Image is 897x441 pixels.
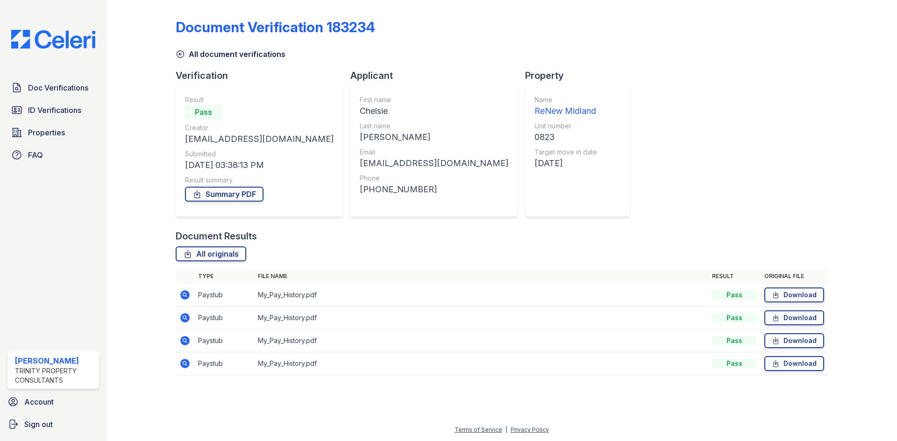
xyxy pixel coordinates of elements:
div: Pass [712,313,757,322]
div: Creator [185,123,334,133]
div: Unit number [534,121,597,131]
a: Name ReNew Midland [534,95,597,118]
div: 0823 [534,131,597,144]
th: File name [254,269,708,284]
div: Pass [712,359,757,368]
span: Properties [28,127,65,138]
div: Phone [360,174,508,183]
a: Download [764,287,824,302]
th: Original file [761,269,828,284]
div: Pass [185,105,222,119]
div: Result [185,95,334,105]
span: Account [24,396,54,407]
div: Trinity Property Consultants [15,366,95,385]
div: Pass [712,290,757,300]
a: Doc Verifications [7,78,99,97]
div: Pass [712,336,757,345]
a: Account [4,392,103,411]
div: Last name [360,121,508,131]
a: Download [764,310,824,325]
td: My_Pay_History.pdf [254,307,708,329]
a: All document verifications [176,49,285,60]
a: Privacy Policy [511,426,549,433]
div: | [505,426,507,433]
span: Doc Verifications [28,82,88,93]
div: Submitted [185,149,334,159]
th: Result [708,269,761,284]
div: [DATE] 03:38:13 PM [185,159,334,172]
div: [EMAIL_ADDRESS][DOMAIN_NAME] [185,133,334,146]
td: My_Pay_History.pdf [254,352,708,375]
a: Download [764,333,824,348]
div: [DATE] [534,157,597,170]
a: FAQ [7,146,99,164]
div: [PERSON_NAME] [360,131,508,144]
div: [PHONE_NUMBER] [360,183,508,196]
div: Email [360,147,508,157]
div: Document Results [176,230,257,243]
div: Document Verification 183234 [176,19,375,35]
div: [EMAIL_ADDRESS][DOMAIN_NAME] [360,157,508,170]
span: FAQ [28,149,43,161]
div: Result summary [185,175,334,185]
td: My_Pay_History.pdf [254,284,708,307]
a: Properties [7,123,99,142]
a: Summary PDF [185,187,263,202]
a: All originals [176,246,246,261]
div: Verification [176,69,350,82]
td: Paystub [194,352,254,375]
a: Sign out [4,415,103,434]
a: ID Verifications [7,101,99,119]
td: Paystub [194,307,254,329]
a: Terms of Service [455,426,502,433]
div: Applicant [350,69,525,82]
div: First name [360,95,508,105]
div: Name [534,95,597,105]
a: Download [764,356,824,371]
div: Target move in date [534,147,597,157]
td: Paystub [194,284,254,307]
td: My_Pay_History.pdf [254,329,708,352]
div: Property [525,69,637,82]
img: CE_Logo_Blue-a8612792a0a2168367f1c8372b55b34899dd931a85d93a1a3d3e32e68fde9ad4.png [4,30,103,49]
div: Chelsie [360,105,508,118]
td: Paystub [194,329,254,352]
div: ReNew Midland [534,105,597,118]
th: Type [194,269,254,284]
span: ID Verifications [28,105,81,116]
span: Sign out [24,419,53,430]
div: [PERSON_NAME] [15,355,95,366]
